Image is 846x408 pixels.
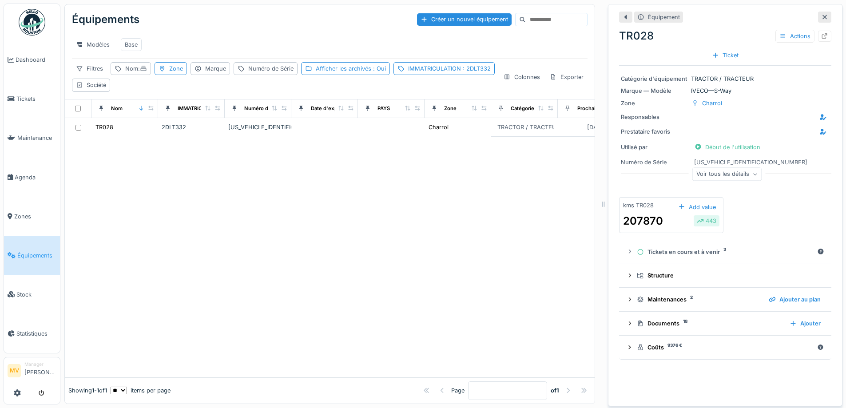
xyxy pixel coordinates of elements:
[228,123,288,131] div: [US_VEHICLE_IDENTIFICATION_NUMBER]
[621,127,687,136] div: Prestataire favoris
[417,13,512,25] div: Créer un nouvel équipement
[619,28,831,44] div: TR028
[648,13,680,21] div: Équipement
[4,158,60,197] a: Agenda
[14,212,56,221] span: Zones
[4,79,60,119] a: Tickets
[623,291,828,308] summary: Maintenances2Ajouter au plan
[24,361,56,380] li: [PERSON_NAME]
[16,95,56,103] span: Tickets
[16,55,56,64] span: Dashboard
[691,141,764,153] div: Début de l'utilisation
[444,105,457,112] div: Zone
[87,81,106,89] div: Société
[623,201,654,210] div: kms TR028
[68,386,107,395] div: Showing 1 - 1 of 1
[637,295,762,304] div: Maintenances
[16,329,56,338] span: Statistiques
[371,65,386,72] span: : Oui
[786,317,824,329] div: Ajouter
[623,213,663,229] div: 207870
[621,87,830,95] div: IVECO — S-Way
[4,197,60,236] a: Zones
[72,62,107,75] div: Filtres
[178,105,224,112] div: IMMATRICULATION
[692,168,762,181] div: Voir tous les détails
[546,71,588,83] div: Exporter
[702,99,722,107] div: Charroi
[623,268,828,284] summary: Structure
[694,158,807,166] div: [US_VEHICLE_IDENTIFICATION_NUMBER]
[316,64,386,73] div: Afficher les archivés
[311,105,352,112] div: Date d'expiration
[72,8,139,31] div: Équipements
[621,113,687,121] div: Responsables
[72,38,114,51] div: Modèles
[138,65,147,72] span: :
[19,9,45,36] img: Badge_color-CXgf-gQk.svg
[16,290,56,299] span: Stock
[637,248,814,256] div: Tickets en cours et à venir
[577,105,622,112] div: Prochain entretien
[587,123,606,131] div: [DATE]
[4,314,60,353] a: Statistiques
[451,386,465,395] div: Page
[621,87,687,95] div: Marque — Modèle
[111,386,171,395] div: items per page
[377,105,390,112] div: PAYS
[408,64,491,73] div: IMMATRICULATION
[637,343,814,352] div: Coûts
[621,158,687,166] div: Numéro de Série
[169,64,183,73] div: Zone
[765,293,824,305] div: Ajouter au plan
[24,361,56,368] div: Manager
[637,271,821,280] div: Structure
[248,64,294,73] div: Numéro de Série
[4,40,60,79] a: Dashboard
[621,99,687,107] div: Zone
[4,275,60,314] a: Stock
[697,217,716,225] div: 443
[497,123,560,131] div: TRACTOR / TRACTEUR
[429,123,449,131] div: Charroi
[623,339,828,356] summary: Coûts9376 €
[162,123,221,131] div: 2DLT332
[623,244,828,260] summary: Tickets en cours et à venir3
[775,30,814,43] div: Actions
[621,75,830,83] div: TRACTOR / TRACTEUR
[4,119,60,158] a: Maintenance
[551,386,559,395] strong: of 1
[244,105,285,112] div: Numéro de Série
[4,236,60,275] a: Équipements
[95,123,113,131] div: TR028
[125,64,147,73] div: Nom
[205,64,226,73] div: Marque
[17,134,56,142] span: Maintenance
[111,105,123,112] div: Nom
[125,40,138,49] div: Base
[675,201,719,213] div: Add value
[17,251,56,260] span: Équipements
[8,361,56,382] a: MV Manager[PERSON_NAME]
[621,75,687,83] div: Catégorie d'équipement
[621,143,687,151] div: Utilisé par
[511,105,572,112] div: Catégories d'équipement
[8,364,21,377] li: MV
[708,49,742,61] div: Ticket
[623,315,828,332] summary: Documents18Ajouter
[637,319,782,328] div: Documents
[500,71,544,83] div: Colonnes
[461,65,491,72] span: : 2DLT332
[15,173,56,182] span: Agenda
